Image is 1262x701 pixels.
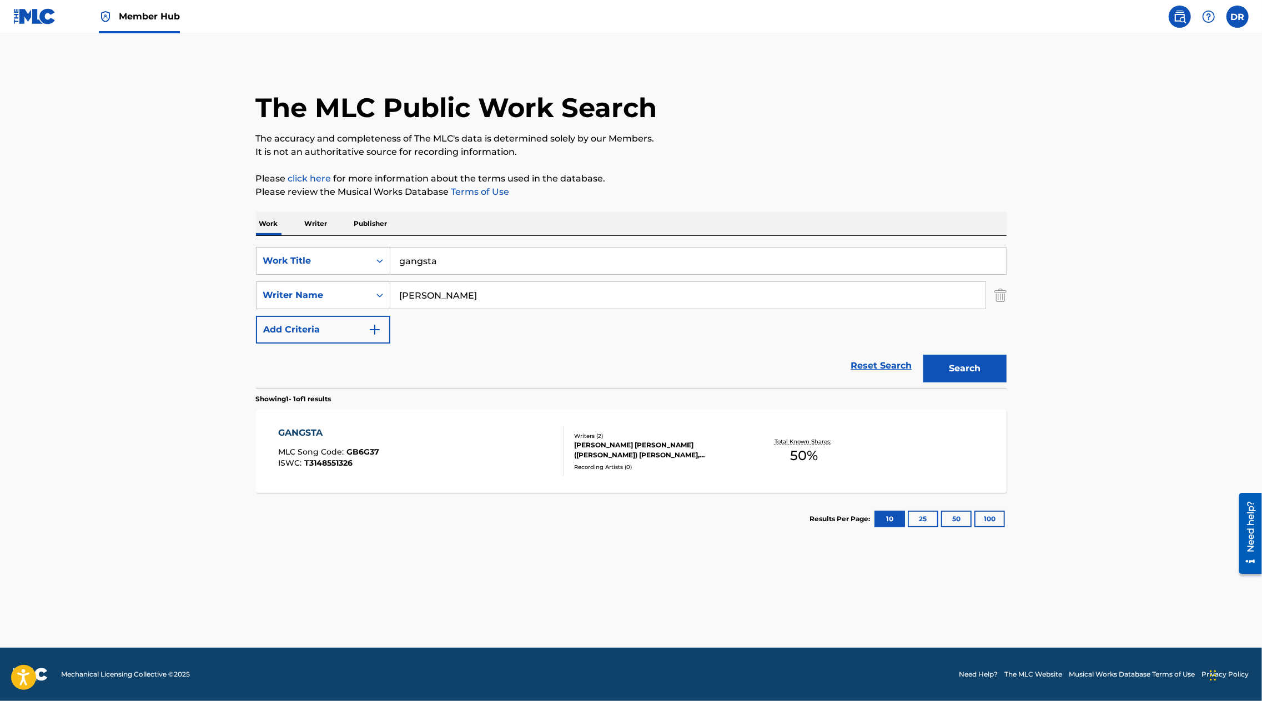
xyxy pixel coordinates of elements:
[1231,489,1262,578] iframe: Resource Center
[574,440,742,460] div: [PERSON_NAME] [PERSON_NAME] ([PERSON_NAME]) [PERSON_NAME], [PERSON_NAME]
[278,426,379,440] div: GANGSTA
[1004,669,1062,679] a: The MLC Website
[13,668,48,681] img: logo
[346,447,379,457] span: GB6G37
[775,437,834,446] p: Total Known Shares:
[263,254,363,268] div: Work Title
[256,145,1007,159] p: It is not an authoritative source for recording information.
[923,355,1007,382] button: Search
[846,354,918,378] a: Reset Search
[256,316,390,344] button: Add Criteria
[874,511,905,527] button: 10
[1169,6,1191,28] a: Public Search
[574,432,742,440] div: Writers ( 2 )
[1173,10,1186,23] img: search
[99,10,112,23] img: Top Rightsholder
[304,458,353,468] span: T3148551326
[368,323,381,336] img: 9d2ae6d4665cec9f34b9.svg
[256,91,657,124] h1: The MLC Public Work Search
[256,172,1007,185] p: Please for more information about the terms used in the database.
[256,410,1007,493] a: GANGSTAMLC Song Code:GB6G37ISWC:T3148551326Writers (2)[PERSON_NAME] [PERSON_NAME] ([PERSON_NAME])...
[301,212,331,235] p: Writer
[256,394,331,404] p: Showing 1 - 1 of 1 results
[1226,6,1249,28] div: User Menu
[449,186,510,197] a: Terms of Use
[1201,669,1249,679] a: Privacy Policy
[288,173,331,184] a: click here
[1069,669,1195,679] a: Musical Works Database Terms of Use
[263,289,363,302] div: Writer Name
[1202,10,1215,23] img: help
[278,458,304,468] span: ISWC :
[974,511,1005,527] button: 100
[256,212,281,235] p: Work
[119,10,180,23] span: Member Hub
[278,447,346,457] span: MLC Song Code :
[13,8,56,24] img: MLC Logo
[256,247,1007,388] form: Search Form
[790,446,818,466] span: 50 %
[256,132,1007,145] p: The accuracy and completeness of The MLC's data is determined solely by our Members.
[810,514,873,524] p: Results Per Page:
[256,185,1007,199] p: Please review the Musical Works Database
[351,212,391,235] p: Publisher
[959,669,998,679] a: Need Help?
[1210,659,1216,692] div: Drag
[574,463,742,471] div: Recording Artists ( 0 )
[61,669,190,679] span: Mechanical Licensing Collective © 2025
[941,511,972,527] button: 50
[1206,648,1262,701] iframe: Chat Widget
[1198,6,1220,28] div: Help
[908,511,938,527] button: 25
[994,281,1007,309] img: Delete Criterion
